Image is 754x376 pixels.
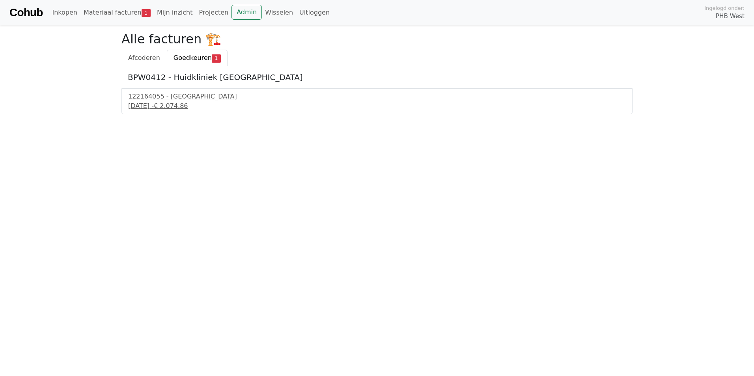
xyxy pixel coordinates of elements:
span: PHB West [716,12,745,21]
span: Goedkeuren [174,54,212,61]
span: € 2.074,86 [154,102,188,110]
a: Uitloggen [296,5,333,20]
h2: Alle facturen 🏗️ [121,32,633,47]
span: Ingelogd onder: [704,4,745,12]
div: 122164055 - [GEOGRAPHIC_DATA] [128,92,626,101]
div: [DATE] - [128,101,626,111]
span: Afcoderen [128,54,160,61]
h5: BPW0412 - Huidkliniek [GEOGRAPHIC_DATA] [128,73,626,82]
a: Goedkeuren1 [167,50,228,66]
a: 122164055 - [GEOGRAPHIC_DATA][DATE] -€ 2.074,86 [128,92,626,111]
span: 1 [212,54,221,62]
a: Wisselen [262,5,296,20]
a: Materiaal facturen1 [80,5,154,20]
a: Projecten [196,5,231,20]
span: 1 [142,9,151,17]
a: Admin [231,5,262,20]
a: Mijn inzicht [154,5,196,20]
a: Inkopen [49,5,80,20]
a: Cohub [9,3,43,22]
a: Afcoderen [121,50,167,66]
